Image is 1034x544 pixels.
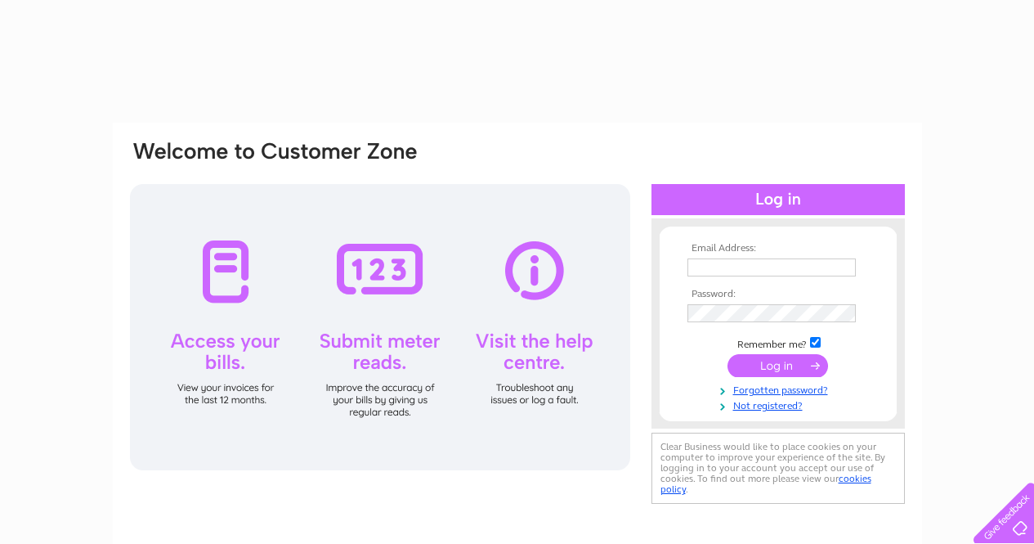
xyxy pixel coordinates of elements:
th: Password: [683,289,873,300]
div: Clear Business would like to place cookies on your computer to improve your experience of the sit... [651,433,905,504]
a: cookies policy [660,473,871,495]
th: Email Address: [683,243,873,254]
input: Submit [727,354,828,377]
td: Remember me? [683,335,873,351]
a: Not registered? [687,397,873,412]
a: Forgotten password? [687,381,873,397]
